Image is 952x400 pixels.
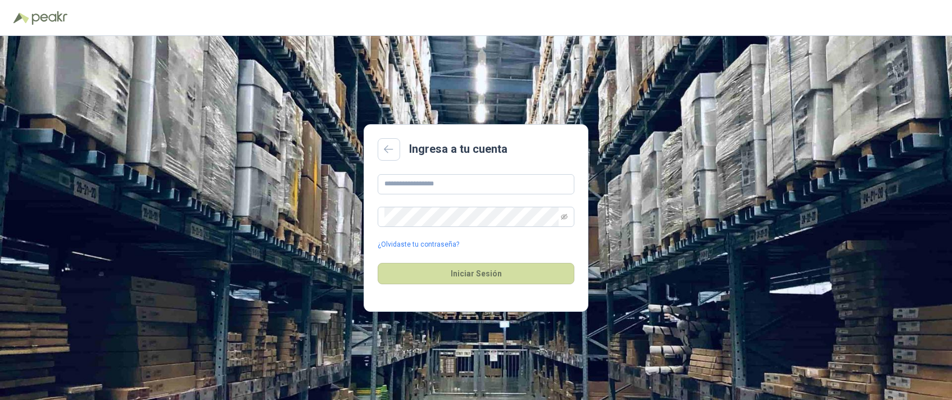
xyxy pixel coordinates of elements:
img: Logo [13,12,29,24]
img: Peakr [31,11,67,25]
a: ¿Olvidaste tu contraseña? [378,239,459,250]
h2: Ingresa a tu cuenta [409,140,507,158]
button: Iniciar Sesión [378,263,574,284]
span: eye-invisible [561,213,568,220]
